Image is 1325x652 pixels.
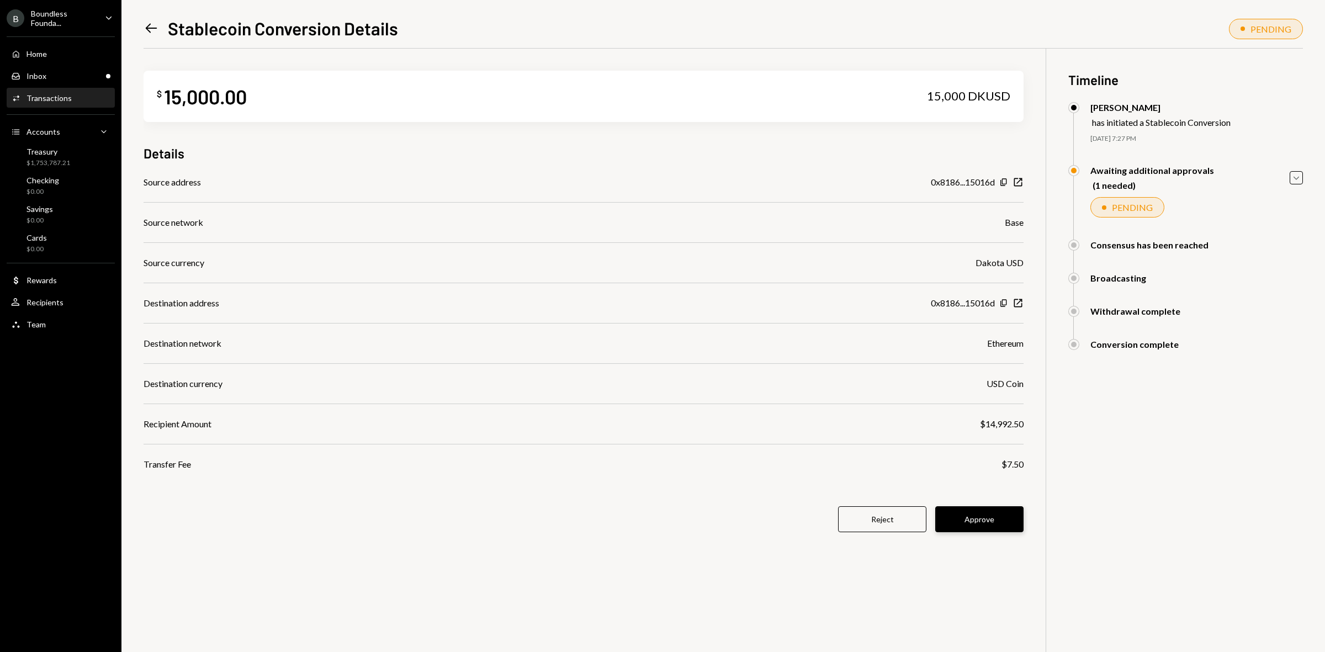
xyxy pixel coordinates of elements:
[1250,24,1291,34] div: PENDING
[31,9,96,28] div: Boundless Founda...
[7,230,115,256] a: Cards$0.00
[1090,240,1209,250] div: Consensus has been reached
[26,176,59,185] div: Checking
[26,127,60,136] div: Accounts
[1112,202,1153,213] div: PENDING
[157,88,162,99] div: $
[26,204,53,214] div: Savings
[168,17,398,39] h1: Stablecoin Conversion Details
[144,144,184,162] h3: Details
[164,84,247,109] div: 15,000.00
[838,506,926,532] button: Reject
[7,66,115,86] a: Inbox
[1090,134,1303,144] div: [DATE] 7:27 PM
[1090,165,1214,176] div: Awaiting additional approvals
[987,337,1024,350] div: Ethereum
[7,88,115,108] a: Transactions
[1001,458,1024,471] div: $7.50
[1092,117,1231,128] div: has initiated a Stablecoin Conversion
[1068,71,1303,89] h3: Timeline
[26,71,46,81] div: Inbox
[26,298,63,307] div: Recipients
[1090,339,1179,349] div: Conversion complete
[26,187,59,197] div: $0.00
[7,172,115,199] a: Checking$0.00
[980,417,1024,431] div: $14,992.50
[26,147,70,156] div: Treasury
[144,216,203,229] div: Source network
[976,256,1024,269] div: Dakota USD
[144,176,201,189] div: Source address
[7,44,115,63] a: Home
[935,506,1024,532] button: Approve
[144,256,204,269] div: Source currency
[1090,306,1180,316] div: Withdrawal complete
[7,314,115,334] a: Team
[931,296,995,310] div: 0x8186...15016d
[26,93,72,103] div: Transactions
[144,458,191,471] div: Transfer Fee
[1090,273,1146,283] div: Broadcasting
[1005,216,1024,229] div: Base
[26,216,53,225] div: $0.00
[7,121,115,141] a: Accounts
[144,296,219,310] div: Destination address
[26,49,47,59] div: Home
[144,337,221,350] div: Destination network
[987,377,1024,390] div: USD Coin
[7,292,115,312] a: Recipients
[26,320,46,329] div: Team
[144,417,211,431] div: Recipient Amount
[7,144,115,170] a: Treasury$1,753,787.21
[144,377,222,390] div: Destination currency
[26,233,47,242] div: Cards
[927,88,1010,104] div: 15,000 DKUSD
[1090,102,1231,113] div: [PERSON_NAME]
[26,275,57,285] div: Rewards
[26,158,70,168] div: $1,753,787.21
[1093,180,1214,190] div: (1 needed)
[26,245,47,254] div: $0.00
[7,201,115,227] a: Savings$0.00
[7,270,115,290] a: Rewards
[7,9,24,27] div: B
[931,176,995,189] div: 0x8186...15016d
